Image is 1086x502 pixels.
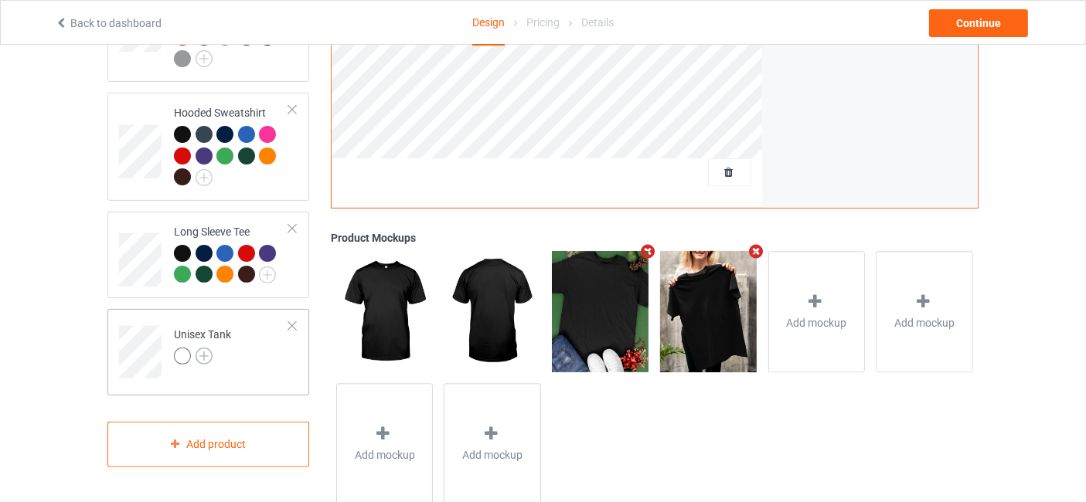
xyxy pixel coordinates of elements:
[174,105,289,185] div: Hooded Sweatshirt
[107,212,309,298] div: Long Sleeve Tee
[444,251,540,371] img: regular.jpg
[526,1,560,44] div: Pricing
[894,315,955,331] span: Add mockup
[107,93,309,201] div: Hooded Sweatshirt
[660,251,757,371] img: regular.jpg
[876,251,973,372] div: Add mockup
[174,224,289,282] div: Long Sleeve Tee
[355,447,415,463] span: Add mockup
[196,50,213,67] img: svg+xml;base64,PD94bWwgdmVyc2lvbj0iMS4wIiBlbmNvZGluZz0iVVRGLTgiPz4KPHN2ZyB3aWR0aD0iMjJweCIgaGVpZ2...
[259,266,276,283] img: svg+xml;base64,PD94bWwgdmVyc2lvbj0iMS4wIiBlbmNvZGluZz0iVVRGLTgiPz4KPHN2ZyB3aWR0aD0iMjJweCIgaGVpZ2...
[746,243,765,259] i: Remove mockup
[472,1,505,46] div: Design
[929,9,1028,37] div: Continue
[174,327,231,364] div: Unisex Tank
[107,422,309,467] div: Add product
[638,243,658,259] i: Remove mockup
[107,309,309,395] div: Unisex Tank
[786,315,846,331] span: Add mockup
[196,169,213,186] img: svg+xml;base64,PD94bWwgdmVyc2lvbj0iMS4wIiBlbmNvZGluZz0iVVRGLTgiPz4KPHN2ZyB3aWR0aD0iMjJweCIgaGVpZ2...
[581,1,614,44] div: Details
[768,251,866,372] div: Add mockup
[55,17,162,29] a: Back to dashboard
[336,251,433,371] img: regular.jpg
[552,251,649,371] img: regular.jpg
[462,447,523,463] span: Add mockup
[331,230,979,246] div: Product Mockups
[196,348,213,365] img: svg+xml;base64,PD94bWwgdmVyc2lvbj0iMS4wIiBlbmNvZGluZz0iVVRGLTgiPz4KPHN2ZyB3aWR0aD0iMjJweCIgaGVpZ2...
